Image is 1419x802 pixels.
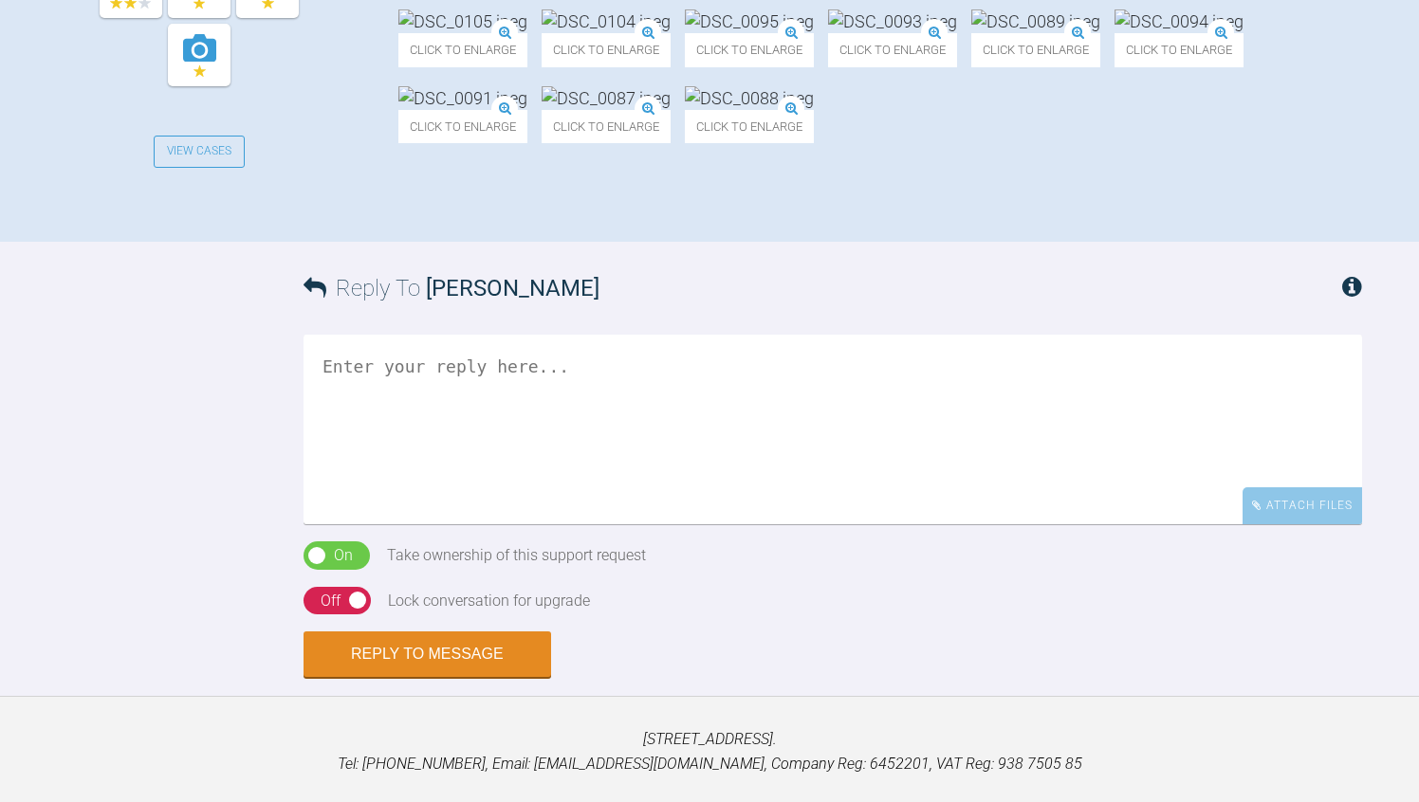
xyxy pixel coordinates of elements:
[542,110,671,143] span: Click to enlarge
[388,589,590,613] div: Lock conversation for upgrade
[154,136,245,168] a: View Cases
[971,9,1100,33] img: DSC_0089.jpeg
[685,86,814,110] img: DSC_0088.jpeg
[685,33,814,66] span: Click to enlarge
[971,33,1100,66] span: Click to enlarge
[426,275,599,301] span: [PERSON_NAME]
[398,33,527,66] span: Click to enlarge
[334,543,353,568] div: On
[1243,487,1362,524] div: Attach Files
[685,9,814,33] img: DSC_0095.jpeg
[398,86,527,110] img: DSC_0091.jpeg
[398,110,527,143] span: Click to enlarge
[542,9,671,33] img: DSC_0104.jpeg
[542,86,671,110] img: DSC_0087.jpeg
[387,543,646,568] div: Take ownership of this support request
[304,270,599,306] h3: Reply To
[542,33,671,66] span: Click to enlarge
[685,110,814,143] span: Click to enlarge
[1115,9,1244,33] img: DSC_0094.jpeg
[30,727,1389,775] p: [STREET_ADDRESS]. Tel: [PHONE_NUMBER], Email: [EMAIL_ADDRESS][DOMAIN_NAME], Company Reg: 6452201,...
[828,33,957,66] span: Click to enlarge
[828,9,957,33] img: DSC_0093.jpeg
[304,631,551,677] button: Reply to Message
[321,589,341,613] div: Off
[398,9,527,33] img: DSC_0105.jpeg
[1115,33,1244,66] span: Click to enlarge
